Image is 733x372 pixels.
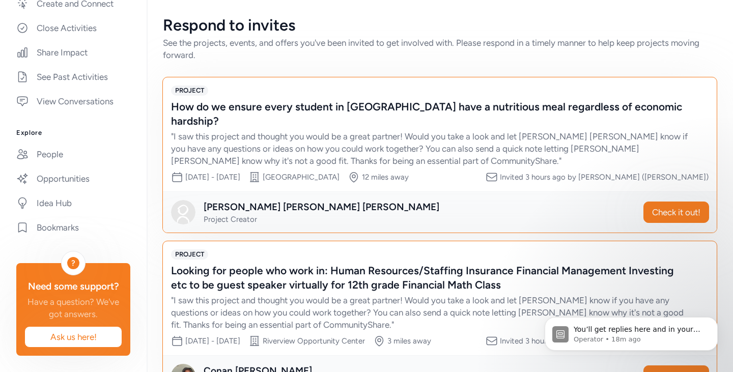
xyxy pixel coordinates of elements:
[185,173,240,182] span: [DATE] - [DATE]
[8,167,138,190] a: Opportunities
[171,200,195,224] img: Avatar
[171,85,208,96] span: PROJECT
[8,90,138,112] a: View Conversations
[652,206,700,218] span: Check it out!
[8,17,138,39] a: Close Activities
[24,326,122,348] button: Ask us here!
[185,336,240,346] span: [DATE] - [DATE]
[67,257,79,269] div: ?
[8,216,138,239] a: Bookmarks
[24,296,122,320] div: Have a question? We've got answers.
[16,129,130,137] h3: Explore
[204,200,439,214] div: [PERSON_NAME] [PERSON_NAME] [PERSON_NAME]
[500,336,709,346] div: Invited 3 hours ago by [PERSON_NAME] ([PERSON_NAME])
[8,66,138,88] a: See Past Activities
[8,192,138,214] a: Idea Hub
[643,202,709,223] button: Check it out!
[8,41,138,64] a: Share Impact
[163,37,717,61] div: See the projects, events, and offers you've been invited to get involved with. Please respond in ...
[163,16,717,35] div: Respond to invites
[263,336,365,346] div: Riverview Opportunity Center
[171,130,688,167] div: " I saw this project and thought you would be a great partner! Would you take a look and let [PER...
[171,249,208,260] span: PROJECT
[204,215,257,224] span: Project Creator
[529,296,733,367] iframe: Intercom notifications message
[362,172,409,182] div: 12 miles away
[24,279,122,294] div: Need some support?
[263,172,340,182] div: [GEOGRAPHIC_DATA]
[171,264,688,292] div: Looking for people who work in: Human Resources/Staffing Insurance Financial Management Investing...
[171,100,688,128] div: How do we ensure every student in [GEOGRAPHIC_DATA] have a nutritious meal regardless of economic...
[8,143,138,165] a: People
[33,331,114,343] span: Ask us here!
[387,336,431,346] div: 3 miles away
[171,294,688,331] div: " I saw this project and thought you would be a great partner! Would you take a look and let [PER...
[500,172,709,182] div: Invited 3 hours ago by [PERSON_NAME] ([PERSON_NAME])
